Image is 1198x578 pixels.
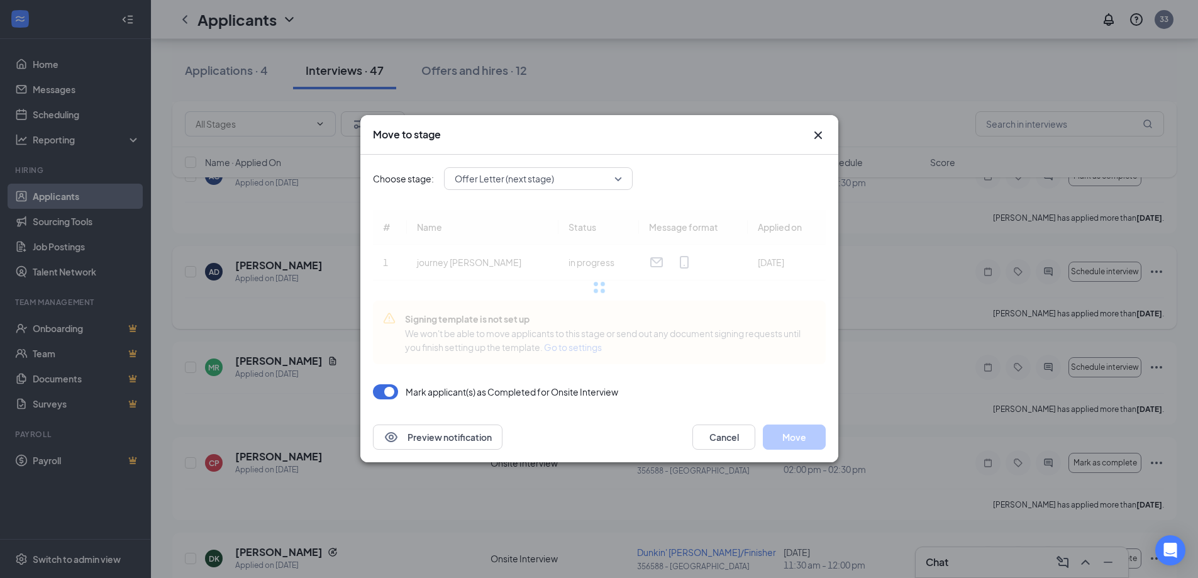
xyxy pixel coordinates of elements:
div: Open Intercom Messenger [1155,535,1185,565]
svg: Eye [384,430,399,445]
svg: Cross [811,128,826,143]
button: Cancel [692,425,755,450]
button: Move [763,425,826,450]
p: Mark applicant(s) as Completed for Onsite Interview [406,386,618,399]
div: Loading offer data. [373,210,826,364]
span: Choose stage: [373,172,434,186]
button: Close [811,128,826,143]
h3: Move to stage [373,128,441,142]
button: EyePreview notification [373,425,502,450]
span: Offer Letter (next stage) [455,169,554,188]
